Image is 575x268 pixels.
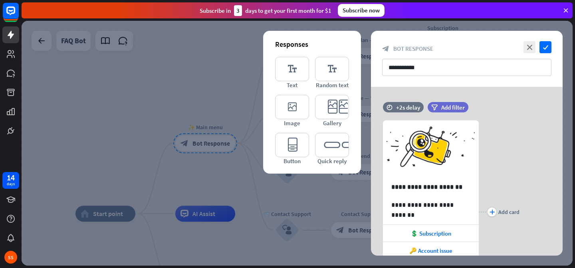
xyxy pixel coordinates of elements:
div: 14 [7,174,15,181]
div: Subscribe now [338,4,385,17]
i: check [539,41,551,53]
span: Bot Response [393,45,433,52]
div: Subscribe in days to get your first month for $1 [200,5,331,16]
a: 14 days [2,172,19,189]
div: +2s delay [396,104,420,111]
div: Add card [498,208,519,216]
i: block_bot_response [382,45,389,52]
i: filter [431,104,438,110]
span: 💲 Subscription [410,230,451,237]
img: preview [383,120,479,178]
div: 3 [234,5,242,16]
button: Open LiveChat chat widget [6,3,30,27]
div: days [7,181,15,187]
i: plus [490,210,495,214]
span: 🔑 Account issue [409,247,452,254]
i: time [387,104,393,110]
i: close [523,41,535,53]
div: SS [4,251,17,264]
span: Add filter [441,104,465,111]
